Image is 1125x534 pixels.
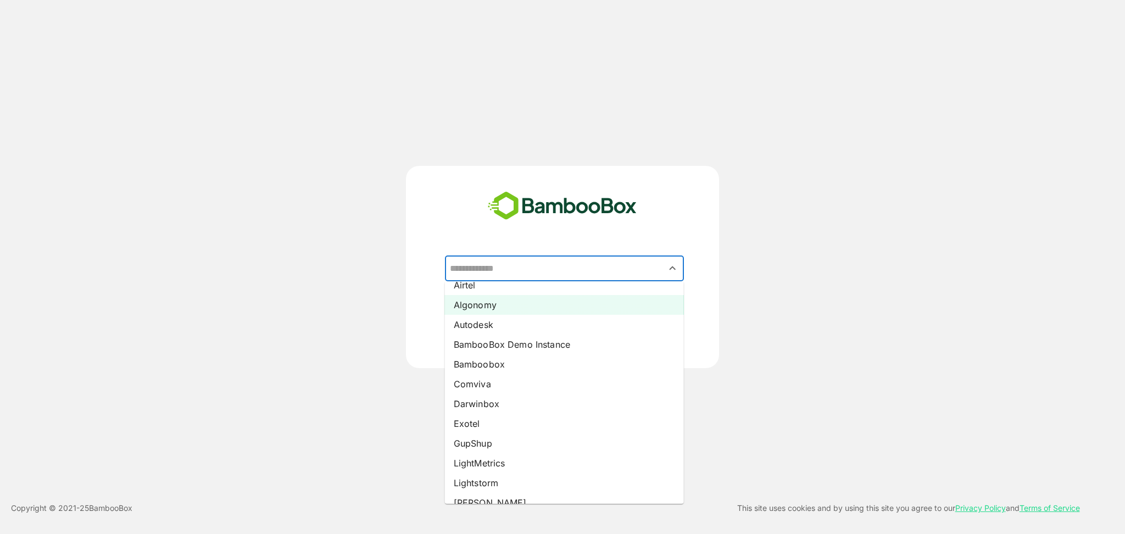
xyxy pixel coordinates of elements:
[955,503,1006,513] a: Privacy Policy
[665,261,680,276] button: Close
[737,502,1080,515] p: This site uses cookies and by using this site you agree to our and
[445,493,684,513] li: [PERSON_NAME]
[445,335,684,354] li: BambooBox Demo Instance
[445,473,684,493] li: Lightstorm
[482,188,643,224] img: bamboobox
[445,453,684,473] li: LightMetrics
[445,374,684,394] li: Comviva
[445,295,684,315] li: Algonomy
[445,414,684,433] li: Exotel
[445,433,684,453] li: GupShup
[445,315,684,335] li: Autodesk
[11,502,132,515] p: Copyright © 2021- 25 BambooBox
[445,275,684,295] li: Airtel
[445,354,684,374] li: Bamboobox
[1020,503,1080,513] a: Terms of Service
[445,394,684,414] li: Darwinbox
